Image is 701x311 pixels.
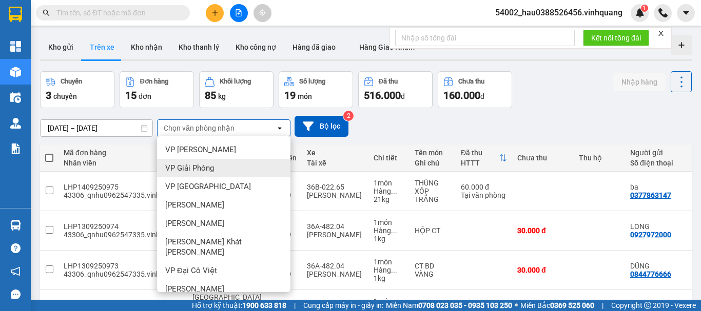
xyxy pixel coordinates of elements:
[165,265,217,276] span: VP Đại Cồ Việt
[165,218,224,229] span: [PERSON_NAME]
[140,78,168,85] div: Đơn hàng
[279,71,353,108] button: Số lượng19món
[487,6,631,19] span: 54002_hau0388526456.vinhquang
[671,35,692,55] div: Tạo kho hàng mới
[307,191,363,199] div: [PERSON_NAME]
[374,266,404,274] div: Hàng thông thường
[461,191,507,199] div: Tại văn phòng
[56,7,178,18] input: Tìm tên, số ĐT hoặc mã đơn
[120,71,194,108] button: Đơn hàng15đơn
[630,222,685,231] div: LONG
[677,4,695,22] button: caret-down
[299,78,325,85] div: Số lượng
[64,183,182,191] div: LHP1409250975
[374,235,404,243] div: 1 kg
[43,9,50,16] span: search
[199,71,274,108] button: Khối lượng85kg
[658,8,668,17] img: phone-icon
[307,262,363,270] div: 36A-482.04
[10,67,21,77] img: warehouse-icon
[40,71,114,108] button: Chuyến3chuyến
[192,300,286,311] span: Hỗ trợ kỹ thuật:
[64,191,182,199] div: 43306_qnhu0962547335.vinhquang
[284,89,296,101] span: 19
[641,5,648,12] sup: 1
[64,222,182,231] div: LHP1309250974
[303,300,383,311] span: Cung cấp máy in - giấy in:
[284,35,344,59] button: Hàng đã giao
[64,270,182,278] div: 43306_qnhu0962547335.vinhquang
[64,262,182,270] div: LHP1309250973
[11,243,21,253] span: question-circle
[374,218,404,226] div: 1 món
[170,35,227,59] button: Kho thanh lý
[61,78,82,85] div: Chuyến
[307,149,363,157] div: Xe
[64,231,182,239] div: 43306_qnhu0962547335.vinhquang
[517,226,569,235] div: 30.000 đ
[165,163,214,173] span: VP Giải Phóng
[206,4,224,22] button: plus
[415,179,451,203] div: THÙNG XỐP TRẮNG
[517,154,569,162] div: Chưa thu
[630,191,671,199] div: 0377863147
[157,136,290,292] ul: Menu
[579,154,620,162] div: Thu hộ
[11,266,21,276] span: notification
[165,284,224,294] span: [PERSON_NAME]
[164,123,235,133] div: Chọn văn phòng nhận
[644,302,651,309] span: copyright
[630,270,671,278] div: 0844776666
[64,159,174,167] div: Nhân viên
[46,89,51,101] span: 3
[374,187,404,195] div: Hàng thông thường
[480,92,484,100] span: đ
[218,92,226,100] span: kg
[165,237,286,257] span: [PERSON_NAME] Khát [PERSON_NAME]
[415,262,451,278] div: CT BD VÀNG
[242,301,286,309] strong: 1900 633 818
[82,35,123,59] button: Trên xe
[359,43,415,51] span: Hàng Giao Nhầm
[374,226,404,235] div: Hàng thông thường
[10,143,21,154] img: solution-icon
[630,231,671,239] div: 0927972000
[461,159,499,167] div: HTTT
[11,289,21,299] span: message
[53,92,77,100] span: chuyến
[307,183,363,191] div: 36B-022.65
[591,32,641,44] span: Kết nối tổng đài
[461,149,499,157] div: Đã thu
[443,89,480,101] span: 160.000
[642,5,646,12] span: 1
[374,297,404,305] div: 1 món
[307,159,363,167] div: Tài xế
[235,9,242,16] span: file-add
[602,300,603,311] span: |
[458,78,484,85] div: Chưa thu
[41,120,152,136] input: Select a date range.
[520,300,594,311] span: Miền Bắc
[415,159,451,167] div: Ghi chú
[681,8,691,17] span: caret-down
[456,144,512,172] th: Toggle SortBy
[364,89,401,101] span: 516.000
[391,187,397,195] span: ...
[220,78,251,85] div: Khối lượng
[461,183,507,191] div: 60.000 đ
[139,92,151,100] span: đơn
[401,92,405,100] span: đ
[165,144,236,155] span: VP [PERSON_NAME]
[227,35,284,59] button: Kho công nợ
[259,9,266,16] span: aim
[374,154,404,162] div: Chi tiết
[295,116,348,137] button: Bộ lọc
[10,220,21,231] img: warehouse-icon
[343,111,354,121] sup: 2
[165,200,224,210] span: [PERSON_NAME]
[125,89,137,101] span: 15
[276,124,284,132] svg: open
[123,35,170,59] button: Kho nhận
[550,301,594,309] strong: 0369 525 060
[517,266,569,274] div: 30.000 đ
